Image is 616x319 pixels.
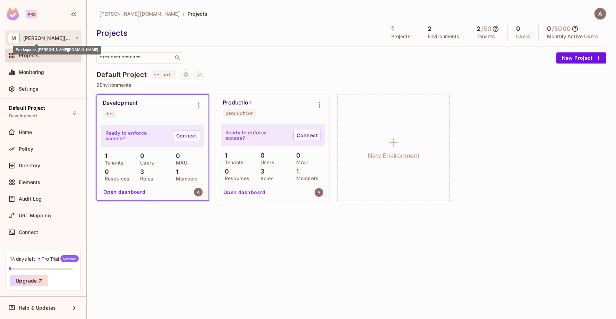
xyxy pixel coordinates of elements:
div: Workspace: [PERSON_NAME][DOMAIN_NAME] [13,46,101,54]
span: Settings [19,86,38,92]
p: Resources [101,176,129,182]
h5: / 5000 [552,25,571,32]
span: Elements [19,179,40,185]
div: Pro [26,10,37,18]
p: Ready to enforce access? [105,130,168,141]
p: 1 [101,152,107,159]
p: Tenants [101,160,123,166]
p: 1 [221,152,227,159]
span: Help & Updates [19,305,56,311]
p: 0 [101,168,109,175]
h5: 1 [391,25,394,32]
span: Welcome! [60,255,79,262]
p: 0 [137,152,144,159]
p: Monthly Active Users [547,34,598,39]
span: Development [9,113,37,119]
h5: / 50 [481,25,491,32]
img: SReyMgAAAABJRU5ErkJggg== [7,8,19,20]
p: Roles [137,176,153,182]
li: / [183,10,185,17]
p: 0 [293,152,300,159]
p: Users [257,160,274,165]
span: Monitoring [19,69,44,75]
span: Projects [188,10,208,17]
p: Users [137,160,154,166]
p: Members [293,176,318,181]
img: abhishek.verma@marsh.com [194,188,203,196]
p: 0 [221,168,229,175]
span: Directory [19,163,40,168]
span: URL Mapping [19,213,51,218]
h4: Default Project [96,70,147,79]
span: default [151,70,176,79]
span: Home [19,129,32,135]
div: dev [105,111,114,116]
a: Connect [293,130,321,141]
img: abhishek.verma@marsh.com [315,188,323,197]
p: Environments [428,34,460,39]
div: production [225,110,254,116]
p: Members [172,176,198,182]
button: New Project [556,52,606,64]
p: 0 [257,152,265,159]
span: Audit Log [19,196,42,202]
p: 0 [172,152,180,159]
p: 1 [172,168,178,175]
p: Tenants [477,34,495,39]
p: 1 [293,168,299,175]
img: Abhishek Verma [594,8,606,19]
h5: 0 [547,25,551,32]
h5: 2 [428,25,431,32]
button: Upgrade [10,275,48,286]
div: Development [103,100,137,107]
h1: New Environment [368,151,420,161]
p: Tenants [221,160,243,165]
p: Users [516,34,530,39]
p: Resources [221,176,249,181]
a: Connect [173,130,200,141]
button: Open dashboard [221,187,268,198]
p: MAU [293,160,308,165]
p: MAU [172,160,187,166]
p: Ready to enforce access? [225,130,288,141]
button: Open dashboard [101,186,148,198]
p: Projects [391,34,411,39]
span: [PERSON_NAME][DOMAIN_NAME] [99,10,180,17]
span: Workspace: marsh.com [23,35,72,41]
div: 14 days left in Pro Trial [10,255,79,262]
p: 2 Environments [96,82,606,88]
button: Environment settings [313,98,326,112]
span: Policy [19,146,33,152]
p: Roles [257,176,274,181]
div: Projects [96,28,379,38]
span: Projects [19,53,39,58]
h5: 2 [477,25,480,32]
p: 3 [137,168,144,175]
div: Production [223,99,251,106]
button: Environment settings [192,98,206,112]
p: 3 [257,168,264,175]
span: Connect [19,229,38,235]
h5: 0 [516,25,520,32]
span: Project settings [180,73,191,79]
span: Default Project [9,105,45,111]
span: M [8,33,20,43]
